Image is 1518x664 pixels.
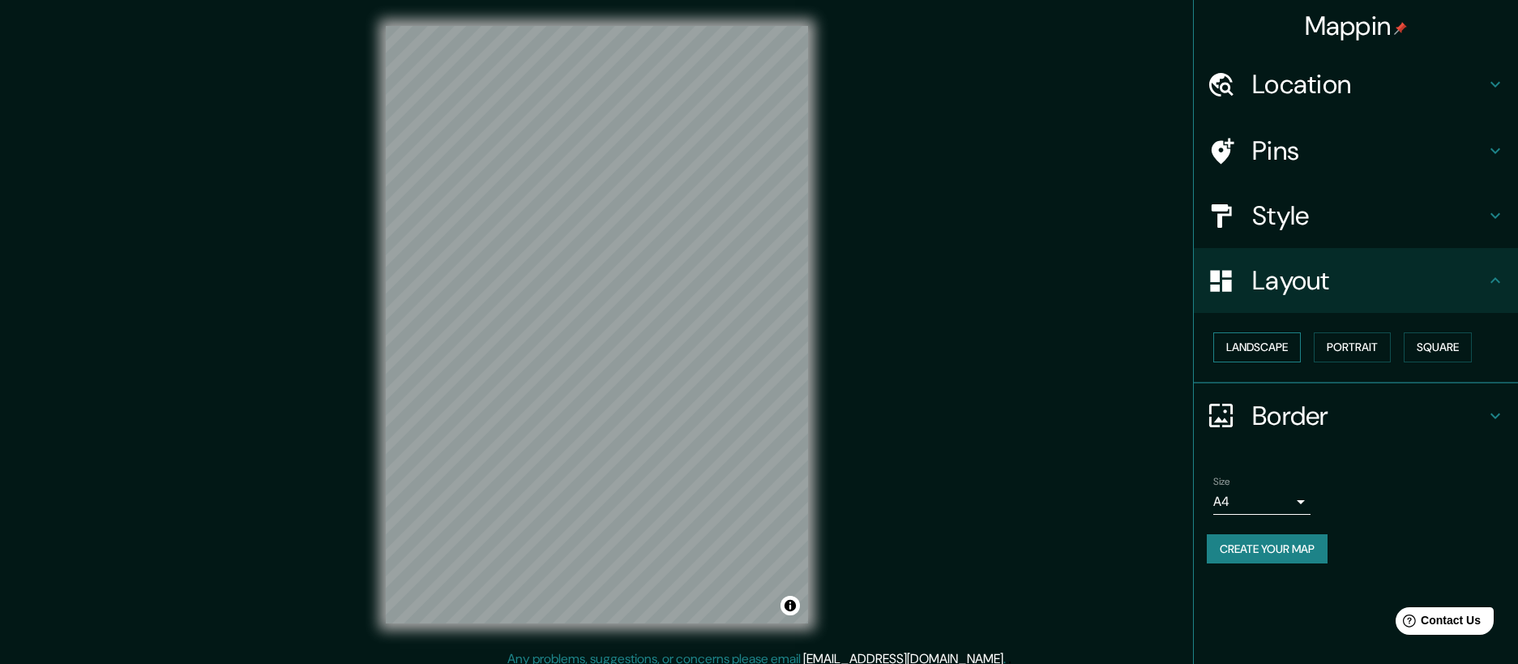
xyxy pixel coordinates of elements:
div: Border [1194,383,1518,448]
div: Style [1194,183,1518,248]
h4: Style [1252,199,1486,232]
button: Toggle attribution [780,596,800,615]
label: Size [1213,474,1230,488]
button: Square [1404,332,1472,362]
button: Landscape [1213,332,1301,362]
button: Portrait [1314,332,1391,362]
div: Pins [1194,118,1518,183]
h4: Location [1252,68,1486,101]
h4: Pins [1252,135,1486,167]
h4: Layout [1252,264,1486,297]
div: Layout [1194,248,1518,313]
div: A4 [1213,489,1311,515]
button: Create your map [1207,534,1328,564]
canvas: Map [386,26,808,623]
h4: Border [1252,400,1486,432]
div: Location [1194,52,1518,117]
img: pin-icon.png [1394,22,1407,35]
iframe: Help widget launcher [1374,601,1500,646]
h4: Mappin [1305,10,1408,42]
